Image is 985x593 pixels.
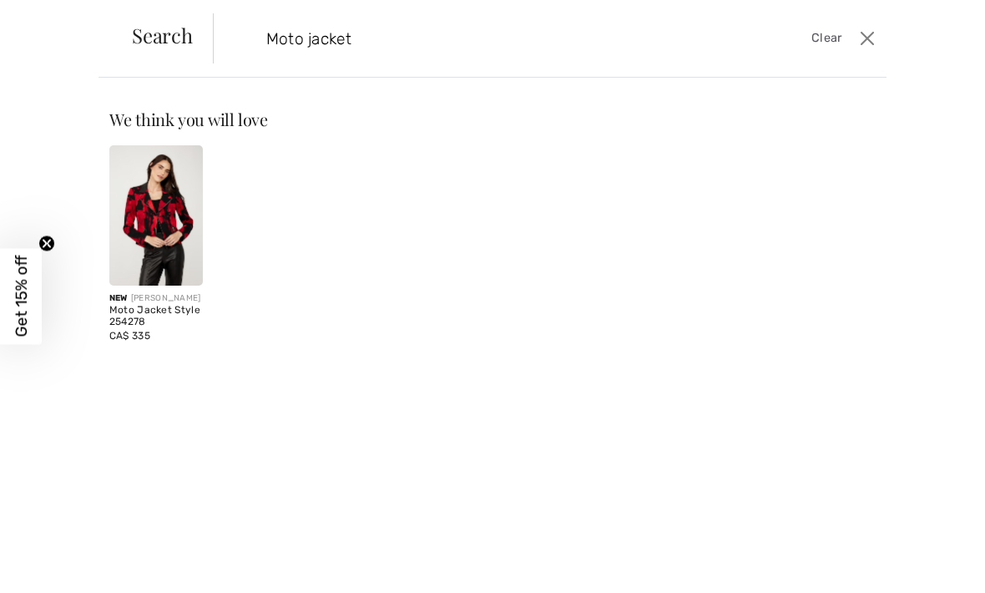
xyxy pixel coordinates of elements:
[109,292,203,305] div: [PERSON_NAME]
[856,25,880,52] button: Close
[109,108,268,130] span: We think you will love
[254,13,705,63] input: TYPE TO SEARCH
[109,305,203,328] div: Moto Jacket Style 254278
[109,330,150,342] span: CA$ 335
[132,25,193,45] span: Search
[12,256,31,337] span: Get 15% off
[811,29,842,48] span: Clear
[38,236,55,252] button: Close teaser
[109,145,203,286] img: Moto Jacket Style 254278. Red/black
[41,12,75,27] span: Chat
[109,293,128,303] span: New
